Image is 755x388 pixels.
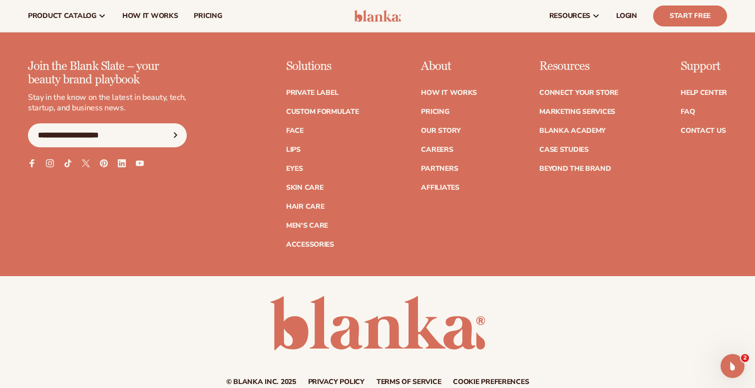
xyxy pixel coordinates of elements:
a: Careers [421,146,453,153]
a: Skin Care [286,184,323,191]
span: resources [549,12,590,20]
a: How It Works [421,89,477,96]
a: Affiliates [421,184,459,191]
small: © Blanka Inc. 2025 [226,377,296,387]
a: Accessories [286,241,334,248]
span: LOGIN [616,12,637,20]
p: About [421,60,477,73]
a: Terms of service [377,379,441,386]
iframe: Intercom live chat [721,354,745,378]
p: Join the Blank Slate – your beauty brand playbook [28,60,187,86]
span: pricing [194,12,222,20]
a: Connect your store [539,89,618,96]
a: Private label [286,89,338,96]
p: Resources [539,60,618,73]
a: Case Studies [539,146,589,153]
a: Blanka Academy [539,127,606,134]
a: Privacy policy [308,379,365,386]
a: Start Free [653,5,727,26]
span: product catalog [28,12,96,20]
img: logo [354,10,401,22]
a: Lips [286,146,301,153]
a: Face [286,127,304,134]
a: Eyes [286,165,303,172]
a: Our Story [421,127,460,134]
a: Custom formulate [286,108,359,115]
a: Hair Care [286,203,324,210]
a: Beyond the brand [539,165,611,172]
p: Solutions [286,60,359,73]
a: Marketing services [539,108,615,115]
a: Cookie preferences [453,379,529,386]
p: Stay in the know on the latest in beauty, tech, startup, and business news. [28,92,187,113]
a: Help Center [681,89,727,96]
p: Support [681,60,727,73]
span: How It Works [122,12,178,20]
a: Men's Care [286,222,328,229]
a: Partners [421,165,458,172]
a: Pricing [421,108,449,115]
a: Contact Us [681,127,726,134]
a: FAQ [681,108,695,115]
span: 2 [741,354,749,362]
button: Subscribe [164,123,186,147]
